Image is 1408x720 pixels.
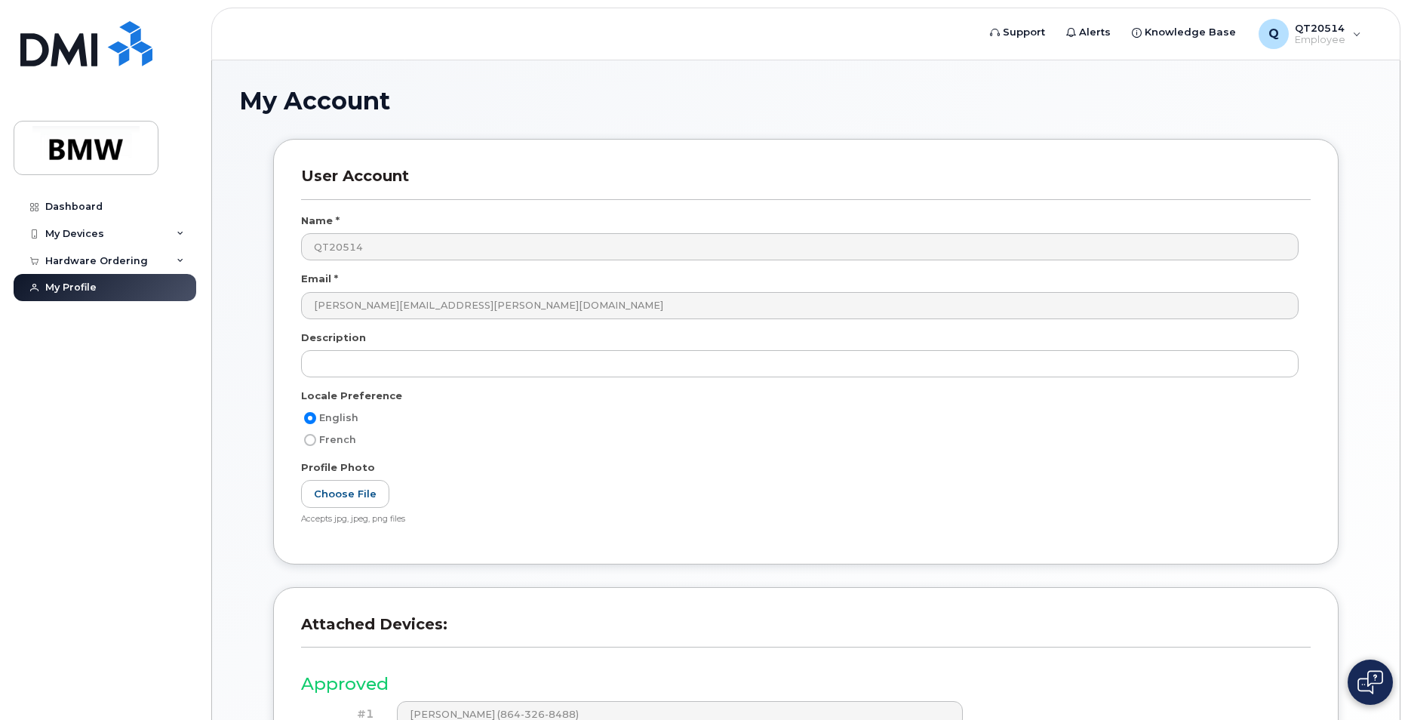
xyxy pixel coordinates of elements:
[304,412,316,424] input: English
[239,88,1373,114] h1: My Account
[304,434,316,446] input: French
[301,167,1311,199] h3: User Account
[301,514,1299,525] div: Accepts jpg, jpeg, png files
[301,272,338,286] label: Email *
[301,214,340,228] label: Name *
[301,480,389,508] label: Choose File
[301,460,375,475] label: Profile Photo
[319,434,356,445] span: French
[301,615,1311,648] h3: Attached Devices:
[301,389,402,403] label: Locale Preference
[1357,670,1383,694] img: Open chat
[301,331,366,345] label: Description
[301,675,1311,694] h3: Approved
[319,412,358,423] span: English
